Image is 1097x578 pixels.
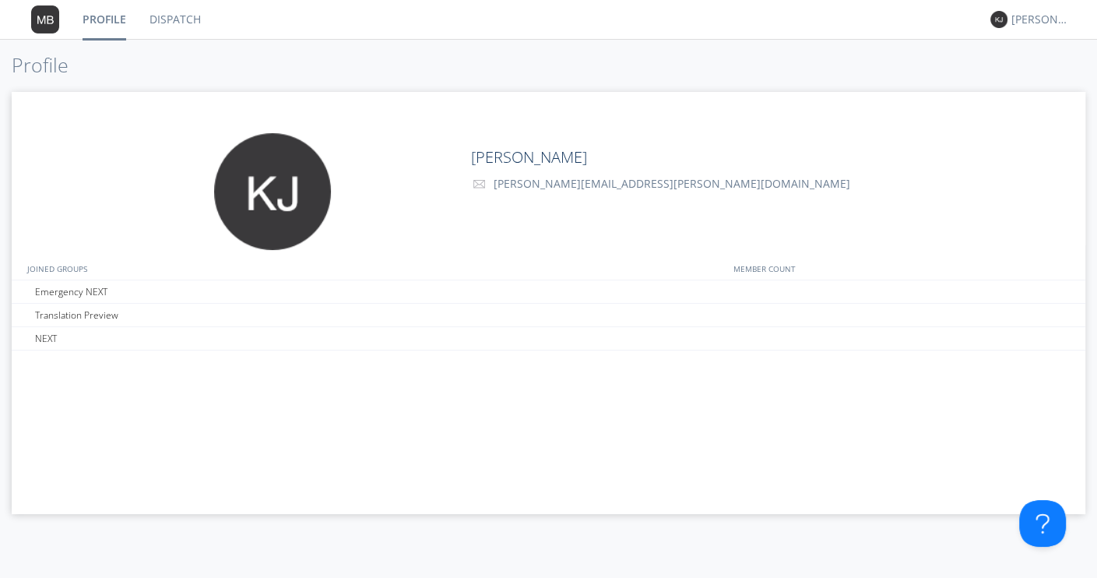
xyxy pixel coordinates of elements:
[471,149,985,166] h2: [PERSON_NAME]
[1011,12,1070,27] div: [PERSON_NAME]
[12,55,1085,76] h1: Profile
[473,180,485,189] img: envelope-outline.svg
[31,5,59,33] img: 373638.png
[990,11,1007,28] img: 373638.png
[31,280,381,303] div: Emergency NEXT
[23,257,371,280] div: JOINED GROUPS
[1019,500,1066,547] iframe: Toggle Customer Support
[729,257,1085,280] div: MEMBER COUNT
[31,327,381,350] div: NEXT
[494,176,850,191] span: [PERSON_NAME][EMAIL_ADDRESS][PERSON_NAME][DOMAIN_NAME]
[214,133,331,250] img: 373638.png
[31,304,381,326] div: Translation Preview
